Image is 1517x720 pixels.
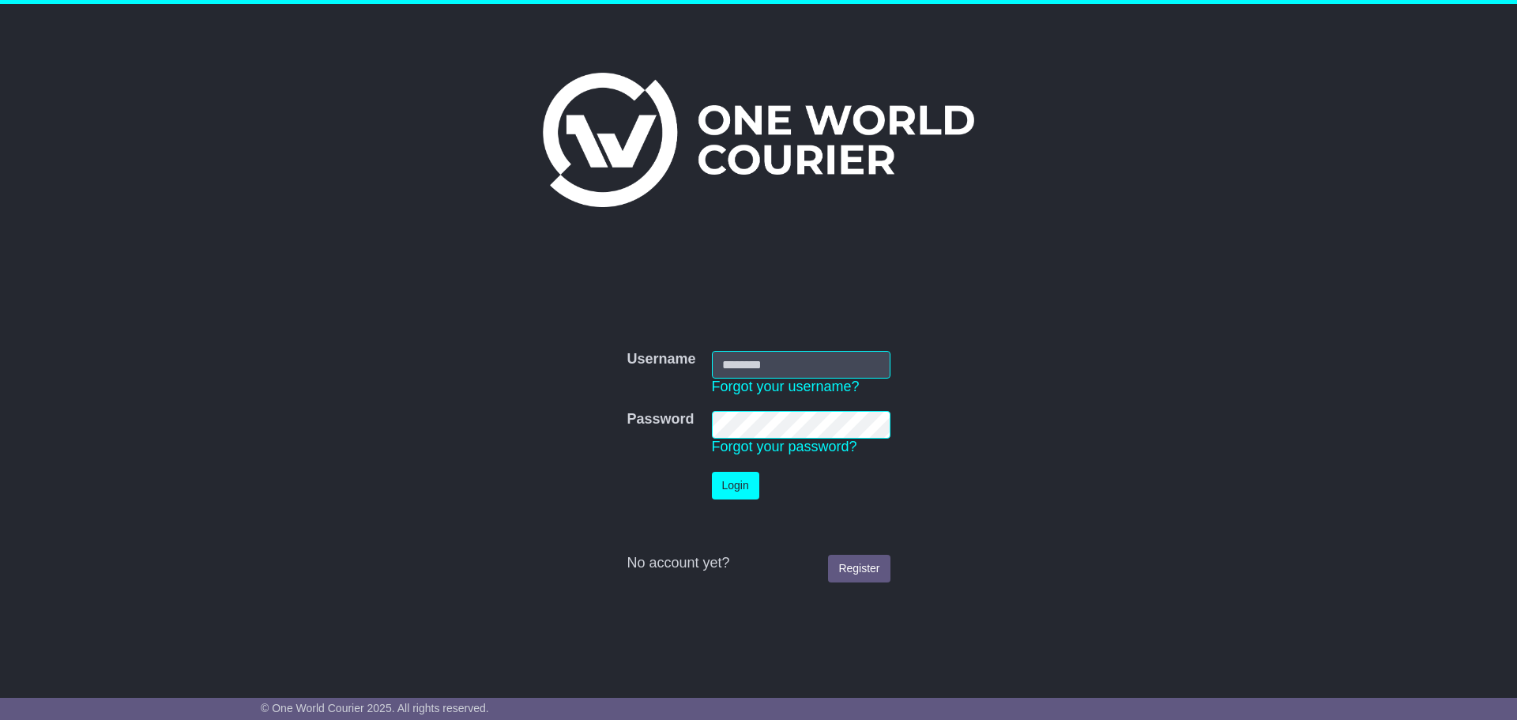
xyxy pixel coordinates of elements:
div: No account yet? [627,555,890,572]
a: Forgot your password? [712,439,857,454]
span: © One World Courier 2025. All rights reserved. [261,702,489,714]
a: Register [828,555,890,582]
button: Login [712,472,759,499]
a: Forgot your username? [712,379,860,394]
img: One World [543,73,974,207]
label: Username [627,351,695,368]
label: Password [627,411,694,428]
